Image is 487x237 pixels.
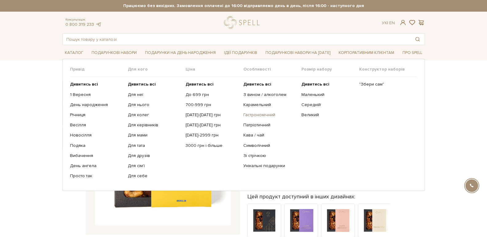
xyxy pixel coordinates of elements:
[243,82,271,87] b: Дивитись всі
[336,48,397,58] a: Корпоративним клієнтам
[128,163,181,169] a: Для сім'ї
[70,163,123,169] a: День ангела
[128,102,181,108] a: Для нього
[301,82,355,87] a: Дивитись всі
[301,82,329,87] b: Дивитись всі
[243,132,297,138] a: Кава / чай
[128,67,186,72] span: Для кого
[243,102,297,108] a: Карамельний
[128,82,156,87] b: Дивитись всі
[128,112,181,118] a: Для колег
[186,132,239,138] a: [DATE]-2999 грн
[89,48,139,58] a: Подарункові набори
[70,102,123,108] a: День народження
[63,34,410,45] input: Пошук товару у каталозі
[128,153,181,159] a: Для друзів
[186,122,239,128] a: [DATE]-[DATE] грн
[70,132,123,138] a: Новосілля
[62,48,86,58] a: Каталог
[359,67,417,72] span: Конструктор наборів
[224,16,262,29] a: logo
[222,48,260,58] a: Ідеї подарунків
[62,59,425,191] div: Каталог
[400,48,425,58] a: Про Spell
[186,82,239,87] a: Дивитись всі
[263,48,333,58] a: Подарункові набори на [DATE]
[301,92,355,97] a: Маленький
[186,92,239,97] a: До 699 грн
[128,122,181,128] a: Для керівників
[186,143,239,148] a: 3000 грн і більше
[70,143,123,148] a: Подяка
[70,173,123,179] a: Просто так
[186,82,214,87] b: Дивитись всі
[243,153,297,159] a: Зі стрічкою
[128,173,181,179] a: Для себе
[243,92,297,97] a: З вином / алкоголем
[128,132,181,138] a: Для мами
[70,82,123,87] a: Дивитись всі
[128,143,181,148] a: Для тата
[70,112,123,118] a: Річниця
[70,82,98,87] b: Дивитись всі
[301,67,359,72] span: Розмір набору
[128,92,181,97] a: Для неї
[186,102,239,108] a: 700-999 грн
[65,18,102,22] span: Консультація:
[143,48,218,58] a: Подарунки на День народження
[247,193,355,200] label: Цей продукт доступний в інших дизайнах:
[128,82,181,87] a: Дивитись всі
[243,112,297,118] a: Гастрономічний
[186,67,243,72] span: Ціна
[243,122,297,128] a: Патріотичний
[70,122,123,128] a: Весілля
[70,67,128,72] span: Привід
[65,22,94,27] a: 0 800 319 233
[387,20,388,25] span: |
[70,153,123,159] a: Вибачення
[70,92,123,97] a: 1 Вересня
[382,20,395,26] div: Ук
[243,143,297,148] a: Символічний
[243,82,297,87] a: Дивитись всі
[96,22,102,27] a: telegram
[243,163,297,169] a: Унікальні подарунки
[186,112,239,118] a: [DATE]-[DATE] грн
[62,3,425,9] strong: Працюємо без вихідних. Замовлення оплачені до 16:00 відправляємо день в день, після 16:00 - насту...
[389,20,395,25] a: En
[243,67,301,72] span: Особливості
[301,102,355,108] a: Середній
[359,82,412,87] a: "Збери сам"
[301,112,355,118] a: Великий
[410,34,425,45] button: Пошук товару у каталозі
